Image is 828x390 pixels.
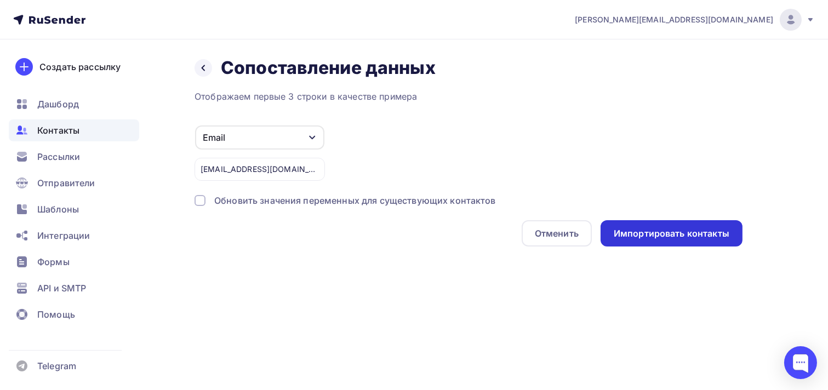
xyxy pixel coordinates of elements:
[39,60,121,73] div: Создать рассылку
[37,124,79,137] span: Контакты
[37,150,80,163] span: Рассылки
[614,227,729,240] div: Импортировать контакты
[9,146,139,168] a: Рассылки
[575,9,815,31] a: [PERSON_NAME][EMAIL_ADDRESS][DOMAIN_NAME]
[9,198,139,220] a: Шаблоны
[37,176,95,190] span: Отправители
[9,251,139,273] a: Формы
[195,90,743,103] div: Отображаем первые 3 строки в качестве примера
[9,119,139,141] a: Контакты
[37,97,79,111] span: Дашборд
[221,57,436,79] h2: Сопоставление данных
[37,229,90,242] span: Интеграции
[535,227,579,240] div: Отменить
[575,14,773,25] span: [PERSON_NAME][EMAIL_ADDRESS][DOMAIN_NAME]
[9,172,139,194] a: Отправители
[203,131,225,144] div: Email
[37,203,79,216] span: Шаблоны
[214,194,496,207] div: Обновить значения переменных для существующих контактов
[195,125,325,150] button: Email
[9,93,139,115] a: Дашборд
[195,158,325,181] div: [EMAIL_ADDRESS][DOMAIN_NAME]
[37,282,86,295] span: API и SMTP
[37,359,76,372] span: Telegram
[37,255,70,268] span: Формы
[37,308,75,321] span: Помощь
